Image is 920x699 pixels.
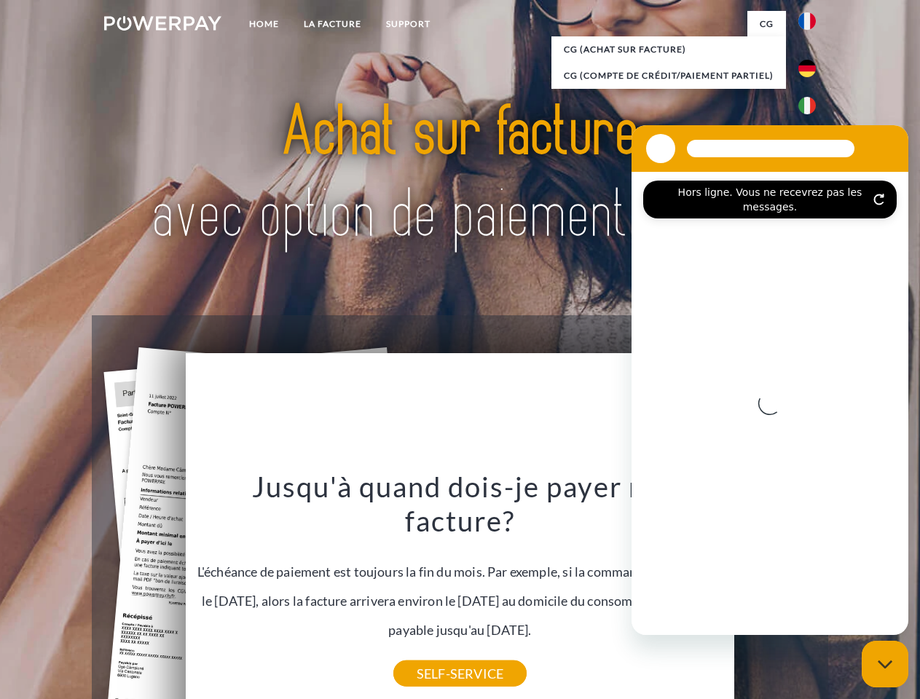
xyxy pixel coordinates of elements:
[551,36,786,63] a: CG (achat sur facture)
[798,97,816,114] img: it
[747,11,786,37] a: CG
[551,63,786,89] a: CG (Compte de crédit/paiement partiel)
[798,60,816,77] img: de
[291,11,374,37] a: LA FACTURE
[237,11,291,37] a: Home
[374,11,443,37] a: Support
[194,469,726,674] div: L'échéance de paiement est toujours la fin du mois. Par exemple, si la commande a été passée le [...
[393,660,527,687] a: SELF-SERVICE
[139,70,781,279] img: title-powerpay_fr.svg
[798,12,816,30] img: fr
[104,16,221,31] img: logo-powerpay-white.svg
[194,469,726,539] h3: Jusqu'à quand dois-je payer ma facture?
[862,641,908,687] iframe: Bouton de lancement de la fenêtre de messagerie
[632,125,908,635] iframe: Fenêtre de messagerie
